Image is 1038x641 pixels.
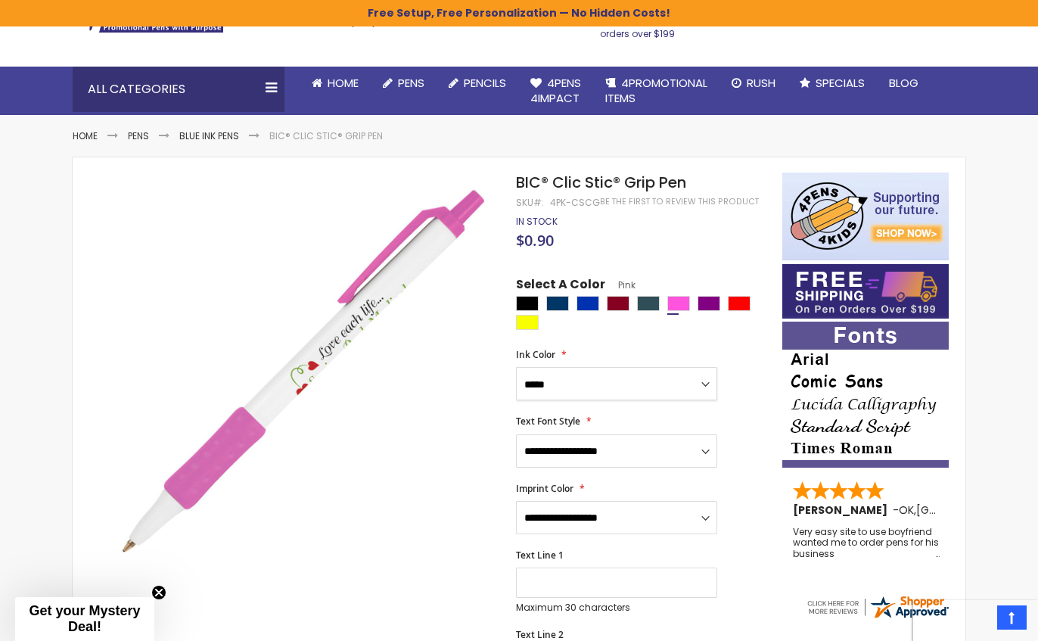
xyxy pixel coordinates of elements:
[893,503,1027,518] span: - ,
[371,67,437,100] a: Pens
[913,600,1038,641] iframe: Google Customer Reviews
[269,130,383,142] li: BIC® Clic Stic® Grip Pen
[637,296,660,311] div: Forest Green
[899,503,914,518] span: OK
[516,196,544,209] strong: SKU
[805,611,950,624] a: 4pens.com certificate URL
[73,129,98,142] a: Home
[398,75,424,91] span: Pens
[516,172,686,193] span: BIC® Clic Stic® Grip Pen
[698,296,720,311] div: Purple
[546,296,569,311] div: Navy Blue
[300,67,371,100] a: Home
[605,75,707,106] span: 4PROMOTIONAL ITEMS
[667,296,690,311] div: Pink
[782,322,949,468] img: font-personalization-examples
[516,628,564,641] span: Text Line 2
[516,482,573,495] span: Imprint Color
[816,75,865,91] span: Specials
[889,75,918,91] span: Blog
[719,67,788,100] a: Rush
[516,549,564,562] span: Text Line 1
[328,75,359,91] span: Home
[600,196,759,207] a: Be the first to review this product
[793,527,940,559] div: Very easy site to use boyfriend wanted me to order pens for his business
[530,75,581,106] span: 4Pens 4impact
[516,296,539,311] div: Black
[15,597,154,641] div: Get your Mystery Deal!Close teaser
[747,75,775,91] span: Rush
[128,129,149,142] a: Pens
[605,278,636,291] span: Pink
[607,296,629,311] div: Burgundy
[877,67,931,100] a: Blog
[728,296,751,311] div: Red
[179,129,239,142] a: Blue ink Pens
[782,173,949,260] img: 4pens 4 kids
[805,593,950,621] img: 4pens.com widget logo
[437,67,518,100] a: Pencils
[518,67,593,116] a: 4Pens4impact
[576,296,599,311] div: Blue
[516,216,558,228] div: Availability
[516,315,539,330] div: Yellow
[516,602,717,614] p: Maximum 30 characters
[516,415,580,428] span: Text Font Style
[782,264,949,319] img: Free shipping on orders over $199
[516,215,558,228] span: In stock
[516,276,605,297] span: Select A Color
[103,171,496,564] img: pink-bic-clic-stic-grip-pen-cscg_1.jpg
[29,603,140,634] span: Get your Mystery Deal!
[516,348,555,361] span: Ink Color
[73,67,284,112] div: All Categories
[464,75,506,91] span: Pencils
[151,585,166,600] button: Close teaser
[793,503,893,518] span: [PERSON_NAME]
[550,197,600,209] div: 4PK-CSCG
[593,67,719,116] a: 4PROMOTIONALITEMS
[788,67,877,100] a: Specials
[916,503,1027,518] span: [GEOGRAPHIC_DATA]
[516,230,554,250] span: $0.90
